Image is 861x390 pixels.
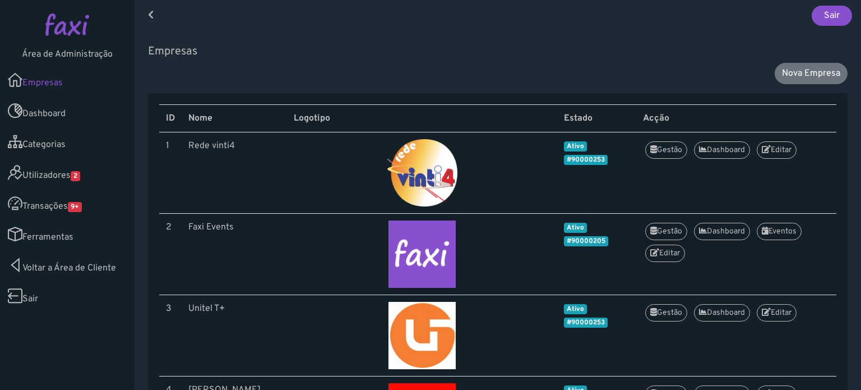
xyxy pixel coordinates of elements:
a: Eventos [757,223,802,240]
th: Nome [182,105,287,132]
a: Dashboard [694,304,750,322]
span: #90000205 [564,236,608,246]
h5: Empresas [148,45,848,58]
a: Dashboard [694,141,750,159]
span: 9+ [68,202,82,212]
th: Estado [557,105,636,132]
img: Rede vinti4 [294,139,550,207]
span: 2 [71,171,80,181]
th: Logotipo [287,105,557,132]
td: Unitel T+ [182,295,287,377]
span: Ativo [564,304,587,314]
span: Ativo [564,141,587,152]
img: Unitel T+ [294,302,550,369]
img: Faxi Events [294,221,550,288]
a: Dashboard [694,223,750,240]
a: Gestão [645,304,687,322]
a: Gestão [645,223,687,240]
td: Faxi Events [182,214,287,295]
td: 3 [159,295,182,377]
a: Editar [645,245,685,262]
a: Editar [757,304,797,322]
a: Sair [812,6,852,26]
td: Rede vinti4 [182,132,287,214]
th: Acção [636,105,836,132]
span: #90000253 [564,318,608,328]
th: ID [159,105,182,132]
td: 2 [159,214,182,295]
td: 1 [159,132,182,214]
a: Gestão [645,141,687,159]
a: Nova Empresa [775,63,848,84]
span: #90000253 [564,155,608,165]
a: Editar [757,141,797,159]
span: Ativo [564,223,587,233]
